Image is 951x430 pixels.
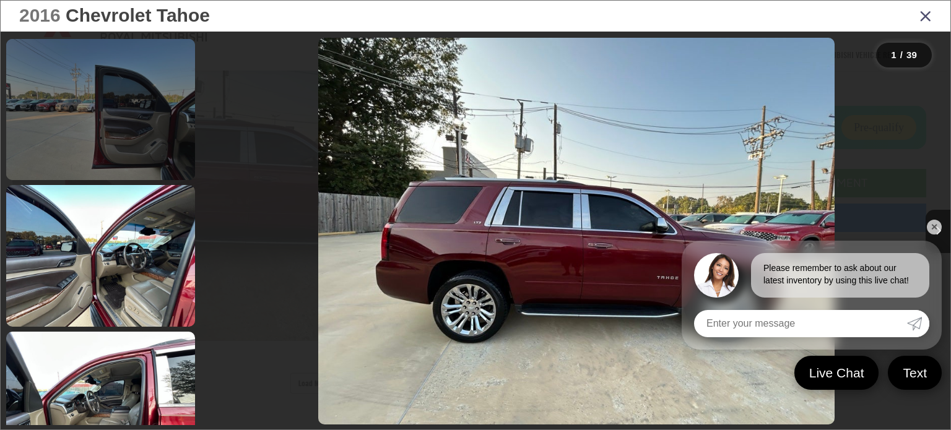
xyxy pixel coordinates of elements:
[897,364,933,381] span: Text
[888,356,942,390] a: Text
[891,49,896,60] span: 1
[19,5,61,25] span: 2016
[4,184,197,328] img: 2016 Chevrolet Tahoe LTZ
[906,49,917,60] span: 39
[803,364,871,381] span: Live Chat
[694,253,739,298] img: Agent profile photo
[919,7,932,24] i: Close gallery
[318,38,835,425] img: 2016 Chevrolet Tahoe LTZ
[794,356,879,390] a: Live Chat
[899,51,904,59] span: /
[907,310,929,337] a: Submit
[203,38,950,425] div: 2016 Chevrolet Tahoe LTZ 0
[694,310,907,337] input: Enter your message
[926,210,950,253] button: Next image
[751,253,929,298] div: Please remember to ask about our latest inventory by using this live chat!
[66,5,210,25] span: Chevrolet Tahoe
